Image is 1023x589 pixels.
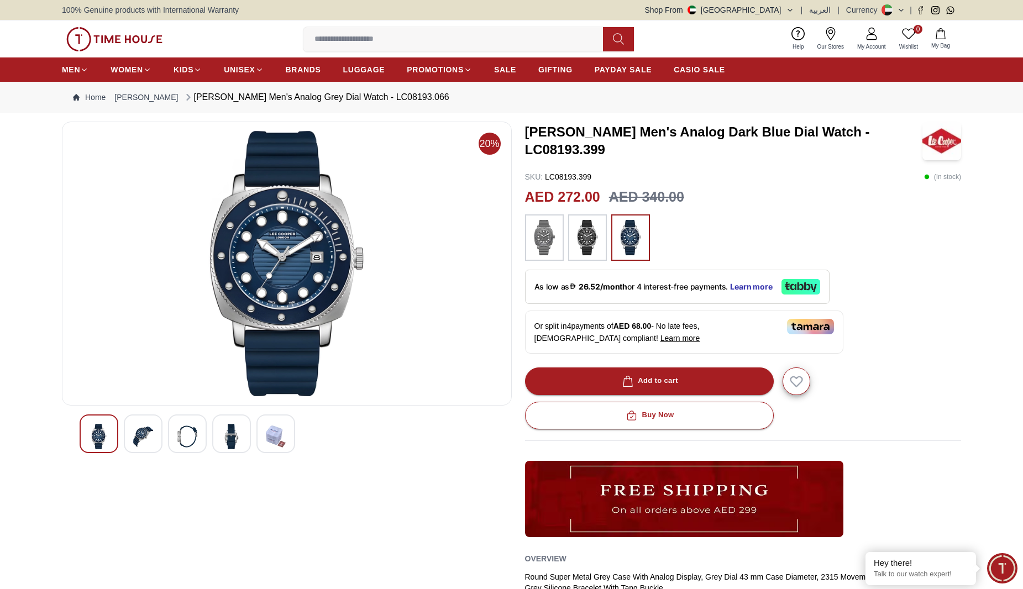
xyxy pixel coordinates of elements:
[574,220,601,255] img: ...
[111,60,151,80] a: WOMEN
[660,334,700,343] span: Learn more
[183,91,449,104] div: [PERSON_NAME] Men's Analog Grey Dial Watch - LC08193.066
[674,64,725,75] span: CASIO SALE
[674,60,725,80] a: CASIO SALE
[286,60,321,80] a: BRANDS
[813,43,848,51] span: Our Stores
[801,4,803,15] span: |
[931,6,940,14] a: Instagram
[525,402,774,429] button: Buy Now
[73,92,106,103] a: Home
[645,4,794,15] button: Shop From[GEOGRAPHIC_DATA]
[531,220,558,255] img: ...
[224,60,263,80] a: UNISEX
[874,570,968,579] p: Talk to our watch expert!
[924,171,961,182] p: ( In stock )
[609,187,684,208] h3: AED 340.00
[620,375,678,387] div: Add to cart
[343,64,385,75] span: LUGGAGE
[914,25,922,34] span: 0
[71,131,502,396] img: Lee Cooper Men's Analog Grey Dial Watch - LC08193.066
[922,122,961,160] img: Lee Cooper Men's Analog Dark Blue Dial Watch - LC08193.399
[525,172,543,181] span: SKU :
[595,64,652,75] span: PAYDAY SALE
[479,133,501,155] span: 20%
[811,25,851,53] a: Our Stores
[837,4,840,15] span: |
[177,424,197,449] img: Lee Cooper Men's Analog Grey Dial Watch - LC08193.066
[916,6,925,14] a: Facebook
[787,319,834,334] img: Tamara
[809,4,831,15] button: العربية
[927,41,954,50] span: My Bag
[224,64,255,75] span: UNISEX
[525,367,774,395] button: Add to cart
[494,60,516,80] a: SALE
[133,424,153,449] img: Lee Cooper Men's Analog Grey Dial Watch - LC08193.066
[266,424,286,449] img: Lee Cooper Men's Analog Grey Dial Watch - LC08193.066
[595,60,652,80] a: PAYDAY SALE
[286,64,321,75] span: BRANDS
[910,4,912,15] span: |
[846,4,882,15] div: Currency
[853,43,890,51] span: My Account
[987,553,1017,583] div: Chat Widget
[62,60,88,80] a: MEN
[617,220,644,255] img: ...
[111,64,143,75] span: WOMEN
[874,558,968,569] div: Hey there!
[525,550,566,567] h2: Overview
[62,82,961,113] nav: Breadcrumb
[407,60,472,80] a: PROMOTIONS
[525,311,843,354] div: Or split in 4 payments of - No late fees, [DEMOGRAPHIC_DATA] compliant!
[494,64,516,75] span: SALE
[62,64,80,75] span: MEN
[788,43,809,51] span: Help
[925,26,957,52] button: My Bag
[895,43,922,51] span: Wishlist
[343,60,385,80] a: LUGGAGE
[525,461,843,537] img: ...
[624,409,674,422] div: Buy Now
[538,60,573,80] a: GIFTING
[525,123,923,159] h3: [PERSON_NAME] Men's Analog Dark Blue Dial Watch - LC08193.399
[946,6,954,14] a: Whatsapp
[688,6,696,14] img: United Arab Emirates
[174,64,193,75] span: KIDS
[786,25,811,53] a: Help
[114,92,178,103] a: [PERSON_NAME]
[407,64,464,75] span: PROMOTIONS
[66,27,162,51] img: ...
[613,322,651,330] span: AED 68.00
[525,187,600,208] h2: AED 272.00
[62,4,239,15] span: 100% Genuine products with International Warranty
[525,171,592,182] p: LC08193.399
[174,60,202,80] a: KIDS
[893,25,925,53] a: 0Wishlist
[222,424,242,449] img: Lee Cooper Men's Analog Grey Dial Watch - LC08193.066
[538,64,573,75] span: GIFTING
[89,424,109,449] img: Lee Cooper Men's Analog Grey Dial Watch - LC08193.066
